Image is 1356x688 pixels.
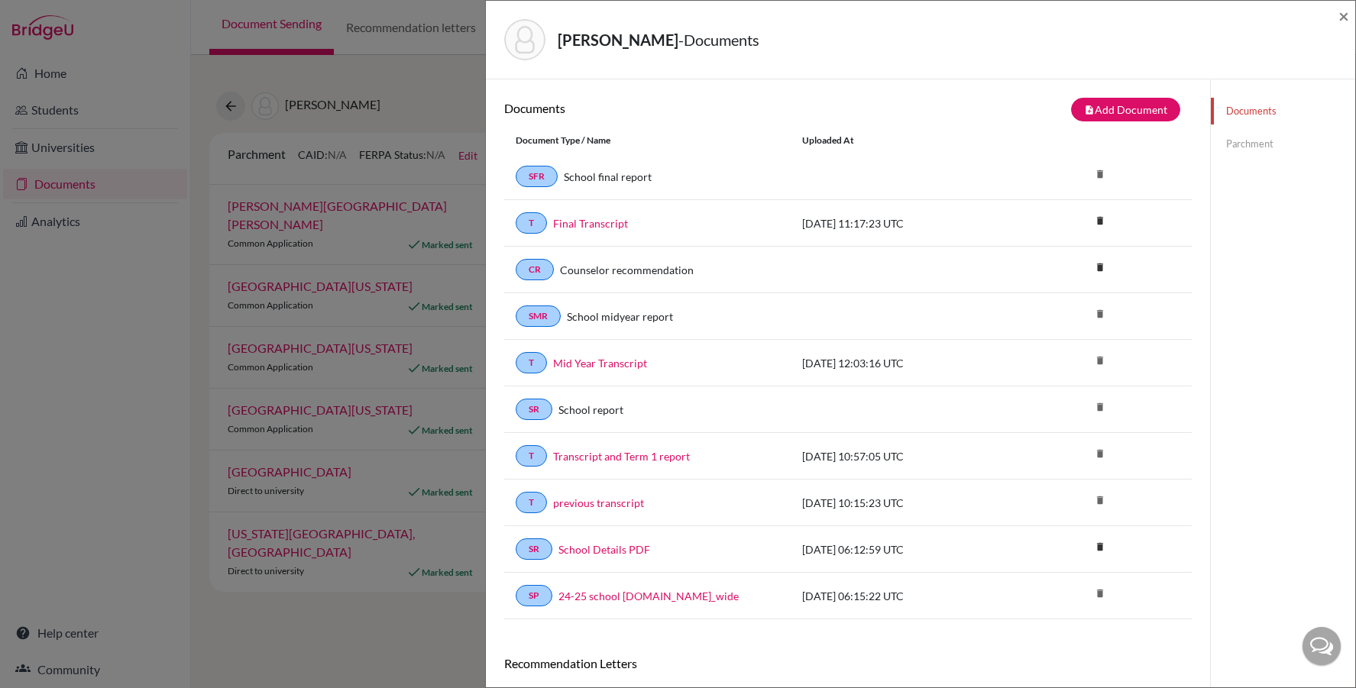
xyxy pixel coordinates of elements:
[1089,349,1112,372] i: delete
[553,448,690,464] a: Transcript and Term 1 report
[791,355,1020,371] div: [DATE] 12:03:16 UTC
[504,656,1192,670] h6: Recommendation Letters
[564,169,652,185] a: School final report
[558,541,650,557] a: School Details PDF
[1089,582,1112,605] i: delete
[1084,105,1095,115] i: note_add
[1338,5,1349,27] span: ×
[1089,396,1112,418] i: delete
[516,166,558,187] a: SFR
[1089,538,1112,558] a: delete
[791,448,1020,464] div: [DATE] 10:57:05 UTC
[791,134,1020,147] div: Uploaded at
[516,305,561,327] a: SMR
[791,588,1020,604] div: [DATE] 06:15:22 UTC
[516,445,547,467] a: T
[516,585,552,606] a: SP
[1089,256,1112,279] i: delete
[1211,131,1355,157] a: Parchment
[558,402,623,418] a: School report
[1089,489,1112,512] i: delete
[504,101,848,115] h6: Documents
[516,399,552,420] a: SR
[678,31,759,49] span: - Documents
[560,262,694,278] a: Counselor recommendation
[1089,258,1112,279] a: delete
[1338,7,1349,25] button: Close
[791,215,1020,231] div: [DATE] 11:17:23 UTC
[504,134,791,147] div: Document Type / Name
[1089,212,1112,232] a: delete
[1089,163,1112,186] i: delete
[558,588,739,604] a: 24-25 school [DOMAIN_NAME]_wide
[553,495,644,511] a: previous transcript
[558,31,678,49] strong: [PERSON_NAME]
[516,212,547,234] a: T
[516,492,547,513] a: T
[1089,302,1112,325] i: delete
[516,352,547,373] a: T
[1089,209,1112,232] i: delete
[791,495,1020,511] div: [DATE] 10:15:23 UTC
[516,538,552,560] a: SR
[1211,98,1355,124] a: Documents
[1071,98,1180,121] button: note_addAdd Document
[567,308,673,325] a: School midyear report
[1089,535,1112,558] i: delete
[553,215,628,231] a: Final Transcript
[1089,442,1112,465] i: delete
[553,355,647,371] a: Mid Year Transcript
[516,259,554,280] a: CR
[791,541,1020,557] div: [DATE] 06:12:59 UTC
